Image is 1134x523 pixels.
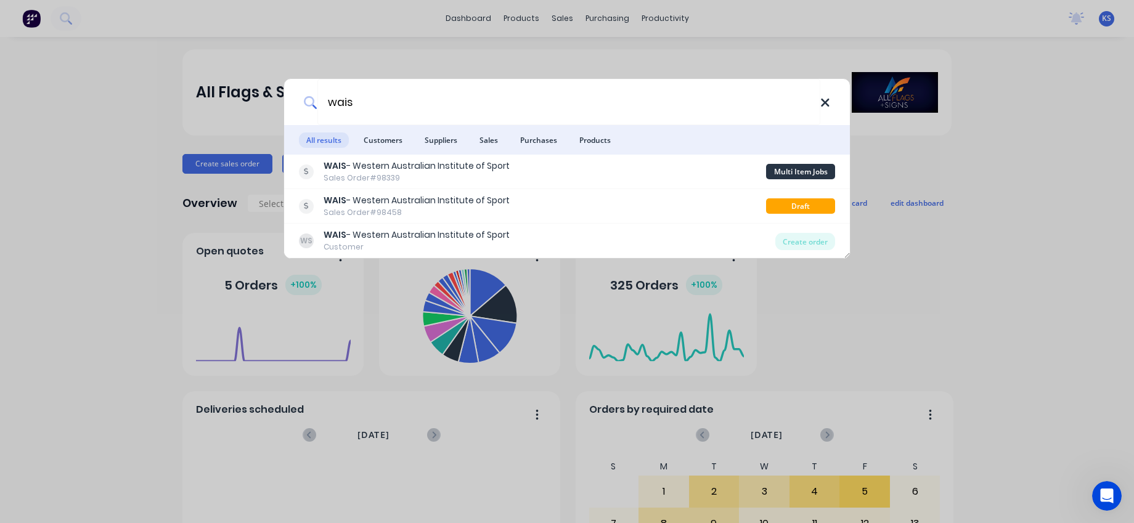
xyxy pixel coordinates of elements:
div: - Western Australian Institute of Sport [324,160,510,172]
span: Purchases [513,132,565,148]
div: Sales Order #98339 [324,172,510,184]
b: WAIS [324,160,346,172]
iframe: Intercom live chat [1092,481,1122,511]
div: Draft [766,198,835,214]
div: WS [299,233,314,248]
span: Suppliers [417,132,465,148]
span: Customers [356,132,410,148]
div: - Western Australian Institute of Sport [324,229,510,241]
b: WAIS [324,229,346,241]
div: Multi Item Jobs [766,164,835,179]
span: Products [572,132,618,148]
b: WAIS [324,194,346,206]
div: Customer [324,241,510,253]
span: Sales [472,132,505,148]
div: Create order [775,233,835,250]
div: - Western Australian Institute of Sport [324,194,510,207]
span: All results [299,132,349,148]
input: Start typing a customer or supplier name to create a new order... [317,79,820,125]
div: Sales Order #98458 [324,207,510,218]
